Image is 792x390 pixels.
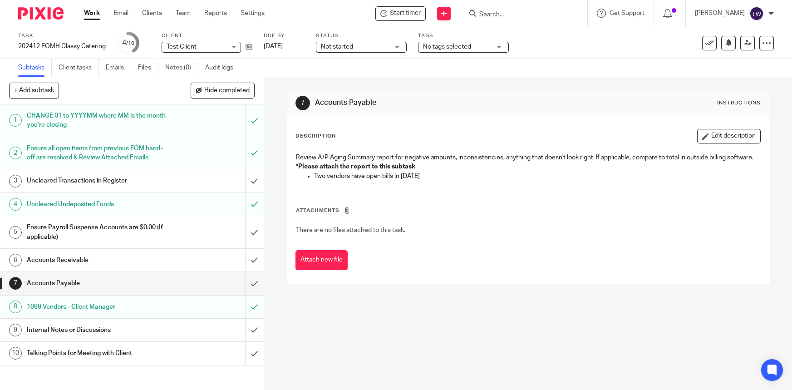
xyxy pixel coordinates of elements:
div: 2 [9,147,22,159]
p: Two vendors have open bills in [DATE] [314,172,760,181]
label: Task [18,32,106,39]
a: Email [113,9,128,18]
a: Emails [106,59,131,77]
span: [DATE] [264,43,283,49]
label: Tags [418,32,509,39]
h1: Accounts Receivable [27,253,166,267]
p: [PERSON_NAME] [695,9,745,18]
div: 7 [9,277,22,290]
div: Test Client - 202412 EOMH Classy Catering [375,6,426,21]
div: 8 [9,301,22,313]
span: Attachments [296,208,339,213]
h1: Internal Notes or Discussions [27,323,166,337]
a: Work [84,9,100,18]
p: Description [295,133,336,140]
button: + Add subtask [9,83,59,98]
img: svg%3E [749,6,764,21]
span: Hide completed [204,87,250,94]
a: Settings [241,9,265,18]
h1: Accounts Payable [315,98,547,108]
div: 4 [122,38,134,48]
div: 5 [9,226,22,239]
button: Hide completed [191,83,255,98]
h1: Ensure Payroll Suspense Accounts are $0.00 (If applicable) [27,221,166,244]
h1: Accounts Payable [27,276,166,290]
h1: Ensure all open items from previous EOM hand-off are resolved & Review Attached Emails [27,142,166,165]
a: Files [138,59,158,77]
a: Reports [204,9,227,18]
label: Due by [264,32,305,39]
h1: Talking Points for Meeting with Client [27,346,166,360]
span: Get Support [610,10,644,16]
a: Client tasks [59,59,99,77]
span: Test Client [167,44,197,50]
span: Start timer [390,9,421,18]
img: Pixie [18,7,64,20]
div: Instructions [717,99,761,107]
a: Notes (0) [165,59,198,77]
a: Subtasks [18,59,52,77]
label: Client [162,32,252,39]
div: 202412 EOMH Classy Catering [18,42,106,51]
a: Audit logs [205,59,240,77]
input: Search [478,11,560,19]
strong: Please attach the report to this subtask [298,163,415,170]
h1: CHANGE 01 to YYYYMM where MM is the month you're closing [27,109,166,132]
button: Attach new file [295,250,348,271]
span: There are no files attached to this task. [296,227,405,233]
h1: 1099 Vendors - Client Manager [27,300,166,314]
label: Status [316,32,407,39]
a: Clients [142,9,162,18]
h1: Uncleared Transactions in Register [27,174,166,188]
button: Edit description [697,129,761,143]
p: Review A/P Aging Summary report for negative amounts, inconsistencies, anything that doesn't look... [296,153,760,162]
div: 6 [9,254,22,267]
a: Team [176,9,191,18]
span: Not started [321,44,353,50]
h1: Uncleared Undeposited Funds [27,197,166,211]
div: 4 [9,198,22,211]
div: 1 [9,114,22,127]
small: /10 [126,41,134,46]
div: 3 [9,175,22,188]
div: 7 [295,96,310,110]
div: 9 [9,324,22,336]
div: 10 [9,347,22,360]
span: No tags selected [423,44,471,50]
